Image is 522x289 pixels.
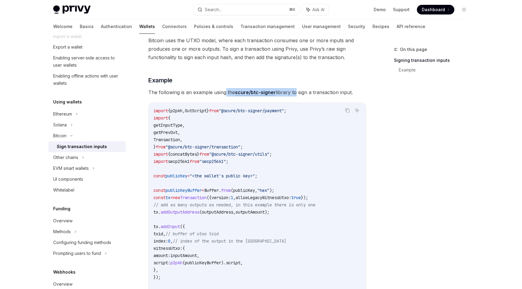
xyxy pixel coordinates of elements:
span: ; [255,173,257,179]
a: Configuring funding methods [48,237,126,248]
a: Overview [48,215,126,226]
span: // index of the output in the [GEOGRAPHIC_DATA] [173,238,286,244]
span: import [153,115,168,121]
span: txid [153,231,163,237]
span: from [156,144,166,150]
a: Whitelabel [48,185,126,195]
button: Ask AI [353,106,361,114]
div: Prompting users to fund [53,250,101,257]
span: , [163,231,166,237]
span: ( [231,188,233,193]
span: index: [153,238,168,244]
button: Ask AI [302,4,329,15]
a: Policies & controls [194,19,233,34]
span: Buffer [204,188,219,193]
span: ); [269,188,274,193]
span: On this page [400,46,427,53]
span: const [153,188,166,193]
a: Basics [80,19,94,34]
span: 1 [231,195,233,200]
span: // add as many outputs as needed, in this example there is only one [153,202,315,208]
span: , [182,108,185,113]
span: getInputType [153,122,182,128]
a: UI components [48,174,126,185]
span: const [153,195,166,200]
div: Ethereum [53,110,72,118]
div: Methods [53,228,71,235]
span: , [178,130,180,135]
div: Solana [53,121,67,129]
span: , [197,253,199,258]
span: publicKeyBuffer [185,260,221,265]
span: import [153,108,168,113]
span: witnessUtxo: [153,246,182,251]
span: . [158,224,161,229]
a: Export a wallet [48,42,126,52]
span: ; [284,108,286,113]
div: Whitelabel [53,186,74,194]
a: Enabling offline actions with user wallets [48,71,126,89]
a: Signing transaction inputs [394,56,474,65]
img: light logo [53,5,91,14]
span: } [153,144,156,150]
span: = [170,195,173,200]
h5: Using wallets [53,98,82,106]
span: p2pkh [170,260,182,265]
span: , [170,238,173,244]
span: Bitcoin uses the UTXO model, where each transaction consumes one or more inputs and produces one ... [148,36,366,62]
span: Dashboard [422,7,445,13]
span: inputAmount [170,253,197,258]
a: Support [393,7,410,13]
span: publicKey [166,173,187,179]
span: // buffer of utxo txid [166,231,219,237]
h5: Funding [53,205,70,212]
span: concatBytes [170,151,197,157]
div: Sign transaction inputs [57,143,107,150]
div: Configuring funding methods [53,239,111,246]
div: EVM smart wallets [53,165,89,172]
span: }); [153,275,161,280]
span: publicKey [233,188,255,193]
div: Other chains [53,154,78,161]
div: Enabling server-side access to user wallets [53,54,122,69]
span: ; [269,151,272,157]
span: getPrevOut [153,130,178,135]
span: = [202,188,204,193]
a: scure/btc-signer [235,89,276,96]
span: ; [226,159,228,164]
button: Copy the contents from the code block [343,106,351,114]
span: secp256k1 [168,159,190,164]
span: } [207,108,209,113]
span: from [199,151,209,157]
span: }); [301,195,308,200]
span: amount: [153,253,170,258]
span: Transaction [180,195,207,200]
span: , [233,209,236,215]
span: outputAddress [202,209,233,215]
span: import [153,159,168,164]
a: User management [302,19,341,34]
button: Toggle dark mode [459,5,469,14]
h5: Webhooks [53,268,76,276]
button: Search...⌘K [193,4,299,15]
span: "hex" [257,188,269,193]
span: , [182,122,185,128]
span: script [226,260,240,265]
span: ). [221,260,226,265]
span: "<the wallet's public key>" [190,173,255,179]
div: Enabling offline actions with user wallets [53,72,122,87]
span: ( [182,260,185,265]
span: { [182,246,185,251]
div: Bitcoin [53,132,66,139]
span: , [255,188,257,193]
span: tx [153,209,158,215]
span: p2pkh [170,108,182,113]
span: "secp256k1" [199,159,226,164]
span: { [168,108,170,113]
span: , [180,137,182,142]
a: Sign transaction inputs [48,141,126,152]
span: The following is an example using the library to sign a transaction input. [148,88,366,97]
span: }, [153,267,158,273]
span: version: [211,195,231,200]
span: 0 [168,238,170,244]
